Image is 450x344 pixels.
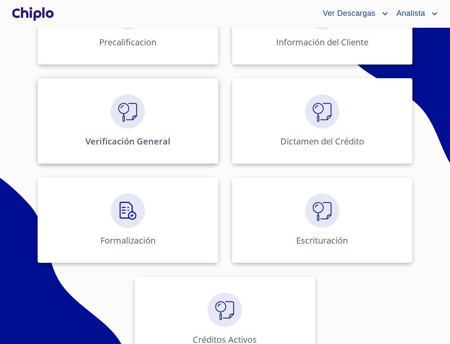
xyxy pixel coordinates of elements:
img: megaClickCreditos.png [111,194,145,228]
button: account of current user [316,7,390,21]
img: megaClickVerifiacion.png [111,94,145,129]
span: Analista [390,7,429,21]
img: megaClickVerifiacion.png [305,194,339,228]
p: Dictamen del Crédito [280,135,364,147]
p: Escrituración [296,235,348,246]
p: Precalificacion [99,36,156,48]
p: Información del Cliente [276,36,368,48]
button: account of current user [390,7,440,21]
img: megaClickDictamen.png [208,293,242,327]
span: Ver Descargas [316,7,379,21]
p: Verificación General [85,135,171,147]
p: Formalización [100,235,156,246]
img: megaClickDictamen.png [305,94,339,129]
